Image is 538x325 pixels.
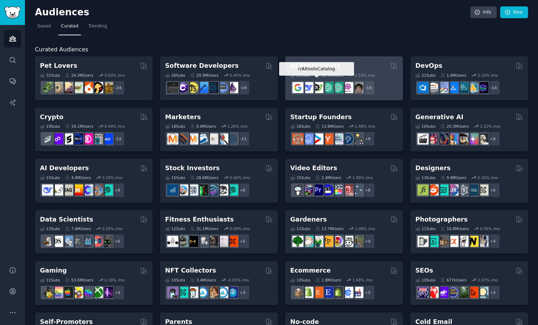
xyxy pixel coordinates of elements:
[485,285,500,300] div: + 3
[92,82,103,93] img: PetAdvice
[353,175,373,180] div: 1.99 % /mo
[415,278,435,283] div: 10 Sub s
[72,133,83,144] img: web3
[292,287,303,298] img: dropship
[352,184,363,195] img: postproduction
[102,82,113,93] img: dogbreed
[292,184,303,195] img: gopro
[302,82,313,93] img: DeepSeek
[352,82,363,93] img: ArtificalIntelligence
[322,236,333,247] img: GardeningUK
[235,131,250,146] div: + 11
[227,278,249,283] div: -0.03 % /mo
[40,61,77,70] h2: Pet Lovers
[292,82,303,93] img: GoogleGeminiAI
[190,278,216,283] div: 3.4M Users
[86,21,109,35] a: Trending
[437,82,449,93] img: Docker_DevOps
[477,236,488,247] img: WeddingPhotography
[290,113,352,122] h2: Startup Founders
[360,80,375,95] div: + 18
[427,133,439,144] img: dalle2
[457,287,468,298] img: Local_SEO
[415,124,435,129] div: 16 Sub s
[217,133,228,144] img: MarketingResearch
[217,236,228,247] img: physicaltherapy
[62,184,73,195] img: Rag
[457,184,468,195] img: userexperience
[427,82,439,93] img: AWS_Certified_Experts
[165,175,185,180] div: 15 Sub s
[102,175,123,180] div: 3.29 % /mo
[104,278,125,283] div: 0.18 % /mo
[217,287,228,298] img: OpenseaMarket
[207,82,218,93] img: reactnative
[417,133,429,144] img: aivideo
[447,236,458,247] img: SonyAlpha
[332,133,343,144] img: indiehackers
[65,175,91,180] div: 4.0M Users
[315,226,343,231] div: 13.7M Users
[467,236,478,247] img: Nikon
[227,184,238,195] img: technicalanalysis
[437,287,449,298] img: seogrowth
[447,82,458,93] img: DevOpsLinks
[82,133,93,144] img: defiblockchain
[417,236,429,247] img: analog
[322,184,333,195] img: VideoEditors
[92,133,103,144] img: CryptoNews
[58,21,81,35] a: Curated
[110,183,125,198] div: + 8
[355,124,375,129] div: 1.48 % /mo
[207,287,218,298] img: CryptoArt
[315,124,343,129] div: 13.8M Users
[230,73,250,78] div: 0.45 % /mo
[235,80,250,95] div: + 19
[485,183,500,198] div: + 6
[207,133,218,144] img: googleads
[290,215,327,224] h2: Gardeners
[42,184,53,195] img: DeepSeek
[102,236,113,247] img: data
[62,287,73,298] img: macgaming
[165,61,239,70] h2: Software Developers
[110,234,125,249] div: + 6
[165,164,220,173] h2: Stock Investors
[197,82,208,93] img: iOSProgramming
[102,184,113,195] img: AIDevelopersSociety
[415,73,435,78] div: 21 Sub s
[197,184,208,195] img: Trading
[360,131,375,146] div: + 9
[477,82,488,93] img: PlatformEngineers
[92,184,103,195] img: llmops
[415,215,468,224] h2: Photographers
[207,184,218,195] img: StocksAndTrading
[415,61,442,70] h2: DevOps
[217,82,228,93] img: AskComputerScience
[92,287,103,298] img: XboxGamers
[315,278,341,283] div: 1.8M Users
[415,164,451,173] h2: Designers
[415,266,433,275] h2: SEOs
[42,82,53,93] img: herpetology
[177,287,188,298] img: NFTMarketplace
[187,82,198,93] img: learnjavascript
[187,184,198,195] img: Forex
[478,73,498,78] div: 2.10 % /mo
[165,278,185,283] div: 10 Sub s
[478,278,498,283] div: 2.07 % /mo
[165,226,185,231] div: 12 Sub s
[40,113,63,122] h2: Crypto
[332,236,343,247] img: flowers
[165,124,185,129] div: 18 Sub s
[207,236,218,247] img: fitness30plus
[227,124,248,129] div: 1.26 % /mo
[65,124,93,129] div: 19.1M Users
[72,82,83,93] img: turtle
[292,236,303,247] img: vegetablegardening
[467,287,478,298] img: GoogleSearchConsole
[457,133,468,144] img: FluxAI
[190,73,218,78] div: 29.9M Users
[312,236,323,247] img: SavageGarden
[190,124,216,129] div: 6.6M Users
